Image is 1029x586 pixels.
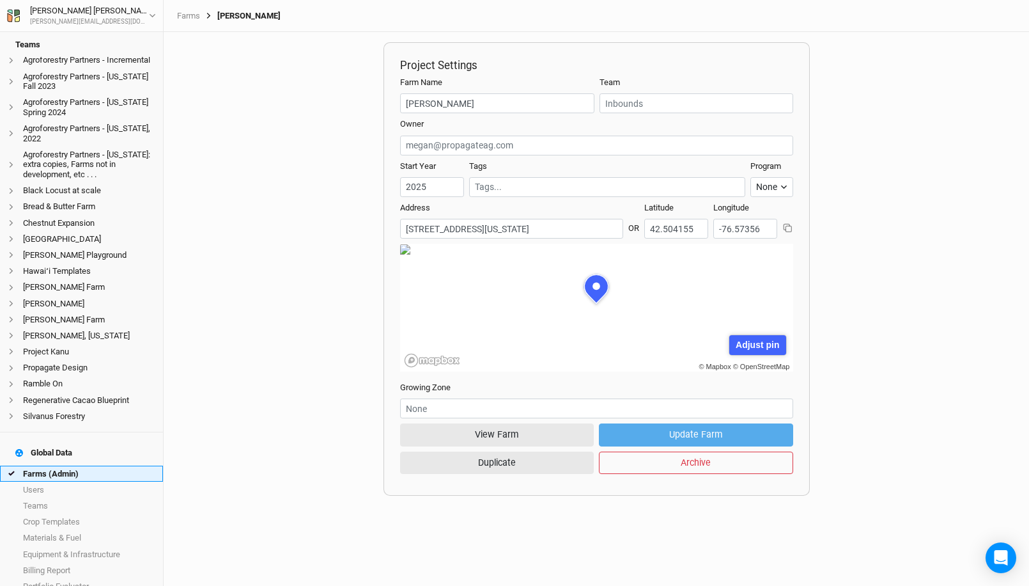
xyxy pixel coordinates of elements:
[600,93,793,113] input: Inbounds
[30,4,149,17] div: [PERSON_NAME] [PERSON_NAME]
[713,202,749,214] label: Longitude
[400,382,451,393] label: Growing Zone
[713,219,777,239] input: Longitude
[400,93,595,113] input: Project/Farm Name
[599,452,793,474] button: Archive
[400,77,442,88] label: Farm Name
[177,11,200,21] a: Farms
[644,219,708,239] input: Latitude
[30,17,149,27] div: [PERSON_NAME][EMAIL_ADDRESS][DOMAIN_NAME]
[400,136,793,155] input: megan@propagateag.com
[750,161,781,172] label: Program
[986,542,1016,573] div: Open Intercom Messenger
[400,202,430,214] label: Address
[6,4,157,27] button: [PERSON_NAME] [PERSON_NAME][PERSON_NAME][EMAIL_ADDRESS][DOMAIN_NAME]
[750,177,793,197] button: None
[400,161,436,172] label: Start Year
[599,424,793,446] button: Update Farm
[628,212,639,234] div: OR
[200,11,281,21] div: [PERSON_NAME]
[756,180,777,194] div: None
[782,223,793,234] button: Copy
[400,424,594,446] button: View Farm
[644,202,674,214] label: Latitude
[400,452,594,474] button: Duplicate
[400,118,424,130] label: Owner
[400,399,793,418] input: None
[729,335,786,355] div: Adjust pin
[15,448,72,458] div: Global Data
[469,161,487,172] label: Tags
[600,77,620,88] label: Team
[699,363,731,370] a: © Mapbox
[400,59,793,72] h2: Project Settings
[400,177,464,197] input: Start Year
[733,363,790,370] a: © OpenStreetMap
[400,219,623,239] input: Address (123 James St...)
[8,32,155,58] h4: Teams
[475,180,740,194] input: Tags...
[404,353,460,368] a: Mapbox logo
